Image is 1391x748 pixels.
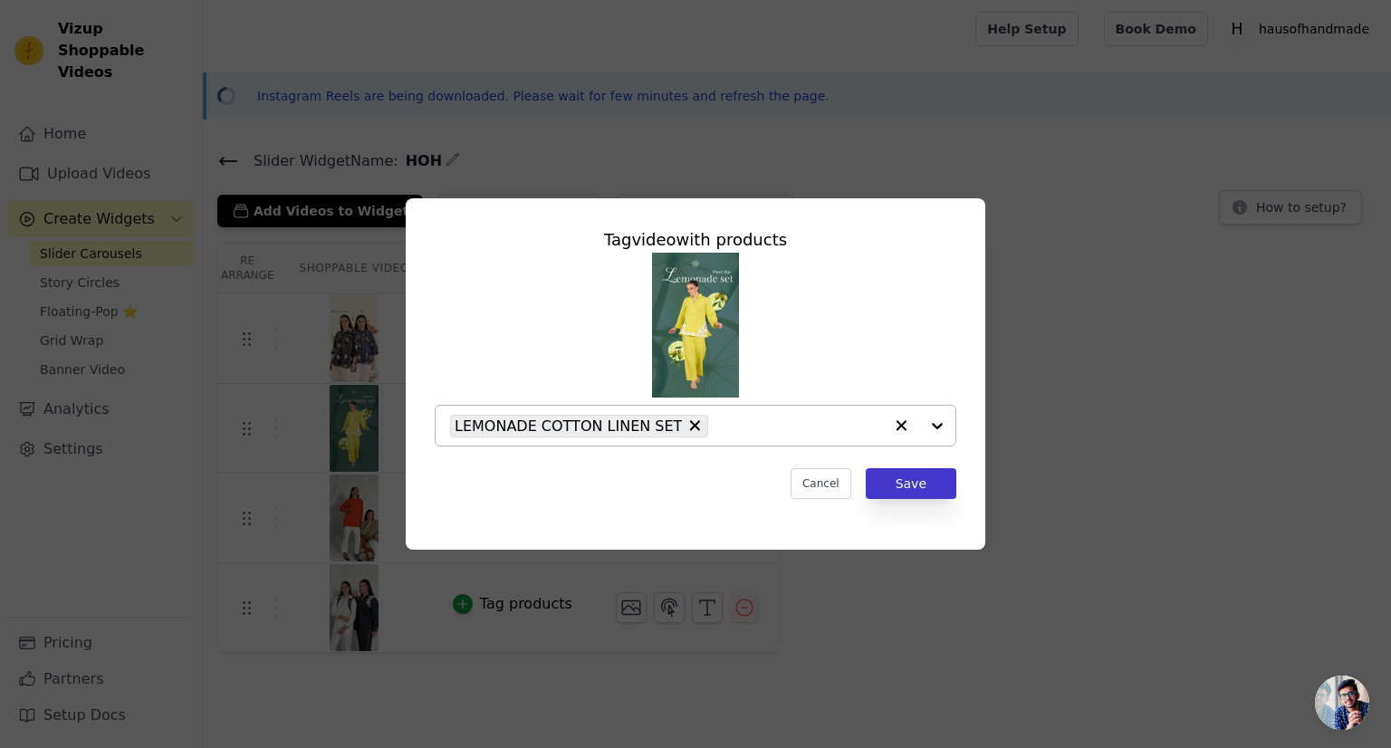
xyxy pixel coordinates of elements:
[435,227,956,253] div: Tag video with products
[1315,676,1369,730] a: Open chat
[791,468,851,499] button: Cancel
[652,253,739,398] img: reel-preview-hausofhandmade.myshopify.com-3696800945389967995_54679871781.jpeg
[866,468,956,499] button: Save
[455,415,682,437] span: LEMONADE COTTON LINEN SET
